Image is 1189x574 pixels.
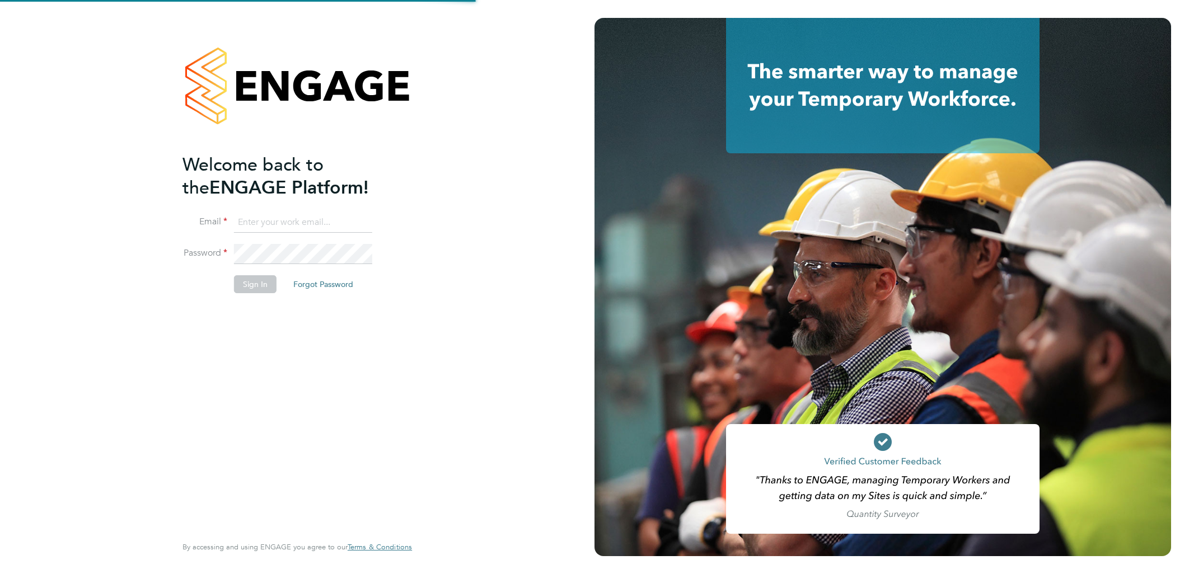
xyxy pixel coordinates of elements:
[234,213,372,233] input: Enter your work email...
[348,543,412,552] a: Terms & Conditions
[182,154,324,199] span: Welcome back to the
[182,153,401,199] h2: ENGAGE Platform!
[234,275,277,293] button: Sign In
[284,275,362,293] button: Forgot Password
[182,247,227,259] label: Password
[182,216,227,228] label: Email
[182,542,412,552] span: By accessing and using ENGAGE you agree to our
